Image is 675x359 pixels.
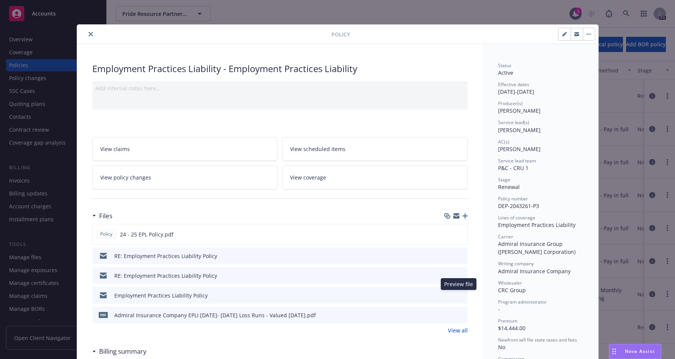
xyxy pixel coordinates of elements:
a: View claims [92,137,278,161]
span: View coverage [290,173,326,181]
span: Policy [99,231,114,238]
div: Add internal notes here... [95,84,465,92]
span: Wholesaler [498,280,522,286]
a: View policy changes [92,165,278,189]
span: pdf [99,312,108,318]
button: download file [446,311,452,319]
button: download file [446,252,452,260]
span: Stage [498,176,510,183]
div: Preview file [441,278,476,290]
span: Writing company [498,260,534,267]
h3: Files [99,211,112,221]
span: Service lead team [498,157,536,164]
span: Renewal [498,183,520,191]
a: View all [448,326,468,334]
button: download file [445,230,451,238]
span: No [498,343,505,351]
span: CRC Group [498,287,526,294]
span: $14,444.00 [498,324,525,332]
span: - [498,305,500,313]
div: Admiral Insurance Company EPLI [DATE]- [DATE] Loss Runs - Valued [DATE].pdf [114,311,316,319]
button: Nova Assist [609,344,661,359]
span: Admiral Insurance Company [498,268,571,275]
div: Employment Practices Liability - Employment Practices Liability [92,62,468,75]
button: download file [446,272,452,280]
span: Status [498,62,511,69]
button: preview file [458,252,465,260]
span: Program administrator [498,299,547,305]
span: Service lead(s) [498,119,529,126]
a: View coverage [282,165,468,189]
div: Files [92,211,112,221]
span: View claims [100,145,130,153]
span: Effective dates [498,81,529,88]
span: Nova Assist [625,348,655,354]
button: preview file [458,311,465,319]
span: AC(s) [498,139,509,145]
span: 24 - 25 EPL Policy.pdf [120,230,173,238]
span: DEP-2043261-P3 [498,202,539,209]
div: RE: Employment Practices Liability Policy [114,272,217,280]
span: P&C - CRU 1 [498,164,528,172]
button: preview file [458,272,465,280]
span: Premium [498,318,517,324]
span: Producer(s) [498,100,523,107]
button: preview file [458,291,465,299]
div: Drag to move [609,344,619,359]
span: [PERSON_NAME] [498,126,541,134]
span: View policy changes [100,173,151,181]
span: Admiral Insurance Group ([PERSON_NAME] Corporation) [498,240,576,255]
button: preview file [457,230,464,238]
div: [DATE] - [DATE] [498,81,583,96]
span: Policy [331,30,350,38]
span: [PERSON_NAME] [498,107,541,114]
h3: Billing summary [99,346,147,356]
div: Billing summary [92,346,147,356]
span: Active [498,69,513,76]
span: View scheduled items [290,145,345,153]
span: [PERSON_NAME] [498,145,541,153]
a: View scheduled items [282,137,468,161]
span: Policy number [498,195,528,202]
button: close [86,30,95,39]
span: Employment Practices Liability [498,221,576,228]
div: RE: Employment Practices Liability Policy [114,252,217,260]
span: Lines of coverage [498,214,535,221]
span: Carrier [498,233,513,240]
div: Employment Practices Liability Policy [114,291,208,299]
span: Newfront will file state taxes and fees [498,337,577,343]
button: download file [446,291,452,299]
